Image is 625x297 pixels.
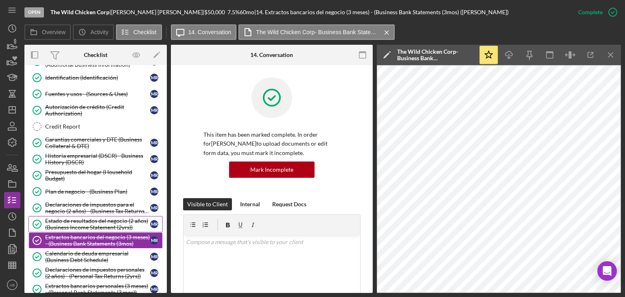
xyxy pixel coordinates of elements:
[150,236,158,245] div: M R
[150,220,158,228] div: M R
[150,253,158,261] div: M R
[90,29,108,35] label: Activity
[229,162,315,178] button: Mark Incomplete
[28,232,163,249] a: Extractos bancarios del negocio (3 meses) - (Business Bank Statements (3mos)MR
[236,198,264,210] button: Internal
[45,169,150,182] div: Presupuesto del hogar (Household Budget)
[45,153,150,166] div: Historia empresarial (DSCR) - Business History (DSCR)
[28,216,163,232] a: Estado de resultados del negocio (2 años) (Business Income Statement (2yrs))MR
[50,9,109,15] b: The Wild Chicken Corp
[45,136,150,149] div: Garantías comerciales y DTE (Business Collateral & DTE)
[570,4,621,20] button: Complete
[28,135,163,151] a: Garantías comerciales y DTE (Business Collateral & DTE)MR
[240,9,254,15] div: 60 mo
[256,29,378,35] label: The Wild Chicken Corp- Business Bank Statements_May 2025.pdf
[45,201,150,214] div: Declaraciones de impuestos para el negocio (2 años) - (Business Tax Returns (2yrs))
[188,29,232,35] label: 14. Conversation
[171,24,237,40] button: 14. Conversation
[28,265,163,281] a: Declaraciones de impuestos personales (2 años) - (Personal Tax Returns (2yrs))MR
[183,198,232,210] button: Visible to Client
[45,250,150,263] div: Calendario de deuda empresarial (Business Debt Schedule)
[150,171,158,179] div: M R
[238,24,395,40] button: The Wild Chicken Corp- Business Bank Statements_May 2025.pdf
[28,102,163,118] a: Autorización de crédito (Credit Authorization)MR
[227,9,240,15] div: 7.5 %
[272,198,306,210] div: Request Docs
[578,4,603,20] div: Complete
[133,29,157,35] label: Checklist
[28,200,163,216] a: Declaraciones de impuestos para el negocio (2 años) - (Business Tax Returns (2yrs))MR
[250,52,293,58] div: 14. Conversation
[150,106,158,114] div: M R
[150,188,158,196] div: M R
[28,151,163,167] a: Historia empresarial (DSCR) - Business History (DSCR)MR
[24,7,44,17] div: Open
[24,24,71,40] button: Overview
[250,162,293,178] div: Mark Incomplete
[150,285,158,293] div: M R
[240,198,260,210] div: Internal
[28,167,163,183] a: Presupuesto del hogar (Household Budget)MR
[84,52,107,58] div: Checklist
[45,283,150,296] div: Extractos bancarios personales (3 meses) - (Personal Bank Statements (3 mos))
[187,198,228,210] div: Visible to Client
[45,91,150,97] div: Fuentes y usos - (Sources & Uses)
[45,123,162,130] div: Credit Report
[150,90,158,98] div: M R
[45,266,150,280] div: Declaraciones de impuestos personales (2 años) - (Personal Tax Returns (2yrs))
[45,234,150,247] div: Extractos bancarios del negocio (3 meses) - (Business Bank Statements (3mos)
[28,70,163,86] a: Identification (Identificación)MR
[150,204,158,212] div: M R
[254,9,509,15] div: | 14. Extractos bancarios del negocio (3 meses) - (Business Bank Statements (3mos) ([PERSON_NAME])
[45,218,150,231] div: Estado de resultados del negocio (2 años) (Business Income Statement (2yrs))
[73,24,114,40] button: Activity
[268,198,310,210] button: Request Docs
[397,48,474,61] div: The Wild Chicken Corp- Business Bank Statements_May 2025.pdf
[4,277,20,293] button: AB
[50,9,111,15] div: |
[28,249,163,265] a: Calendario de deuda empresarial (Business Debt Schedule)MR
[45,188,150,195] div: Plan de negocio - (Business Plan)
[28,118,163,135] a: Credit Report
[150,74,158,82] div: M R
[45,104,150,117] div: Autorización de crédito (Credit Authorization)
[150,139,158,147] div: M R
[203,130,340,157] p: This item has been marked complete. In order for [PERSON_NAME] to upload documents or edit form d...
[42,29,66,35] label: Overview
[204,9,225,15] span: $50,000
[597,261,617,281] div: Open Intercom Messenger
[28,86,163,102] a: Fuentes y usos - (Sources & Uses)MR
[28,183,163,200] a: Plan de negocio - (Business Plan)MR
[45,74,150,81] div: Identification (Identificación)
[150,155,158,163] div: M R
[116,24,162,40] button: Checklist
[150,269,158,277] div: M R
[10,283,15,287] text: AB
[111,9,204,15] div: [PERSON_NAME] [PERSON_NAME] |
